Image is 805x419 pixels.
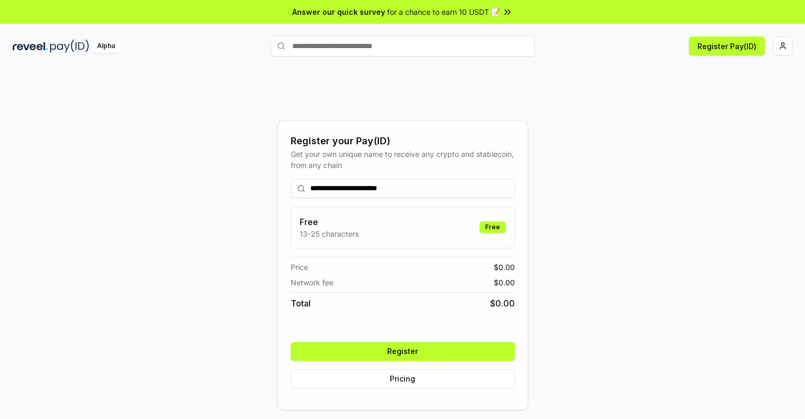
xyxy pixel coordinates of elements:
[91,40,121,53] div: Alpha
[494,277,515,288] span: $ 0.00
[300,216,359,228] h3: Free
[292,6,385,17] span: Answer our quick survey
[291,277,333,288] span: Network fee
[291,369,515,388] button: Pricing
[291,262,308,273] span: Price
[387,6,500,17] span: for a chance to earn 10 USDT 📝
[291,297,311,310] span: Total
[291,342,515,361] button: Register
[13,40,48,53] img: reveel_dark
[689,36,765,55] button: Register Pay(ID)
[291,148,515,171] div: Get your own unique name to receive any crypto and stablecoin, from any chain
[300,228,359,239] p: 13-25 characters
[480,221,506,233] div: Free
[291,134,515,148] div: Register your Pay(ID)
[50,40,89,53] img: pay_id
[494,262,515,273] span: $ 0.00
[490,297,515,310] span: $ 0.00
